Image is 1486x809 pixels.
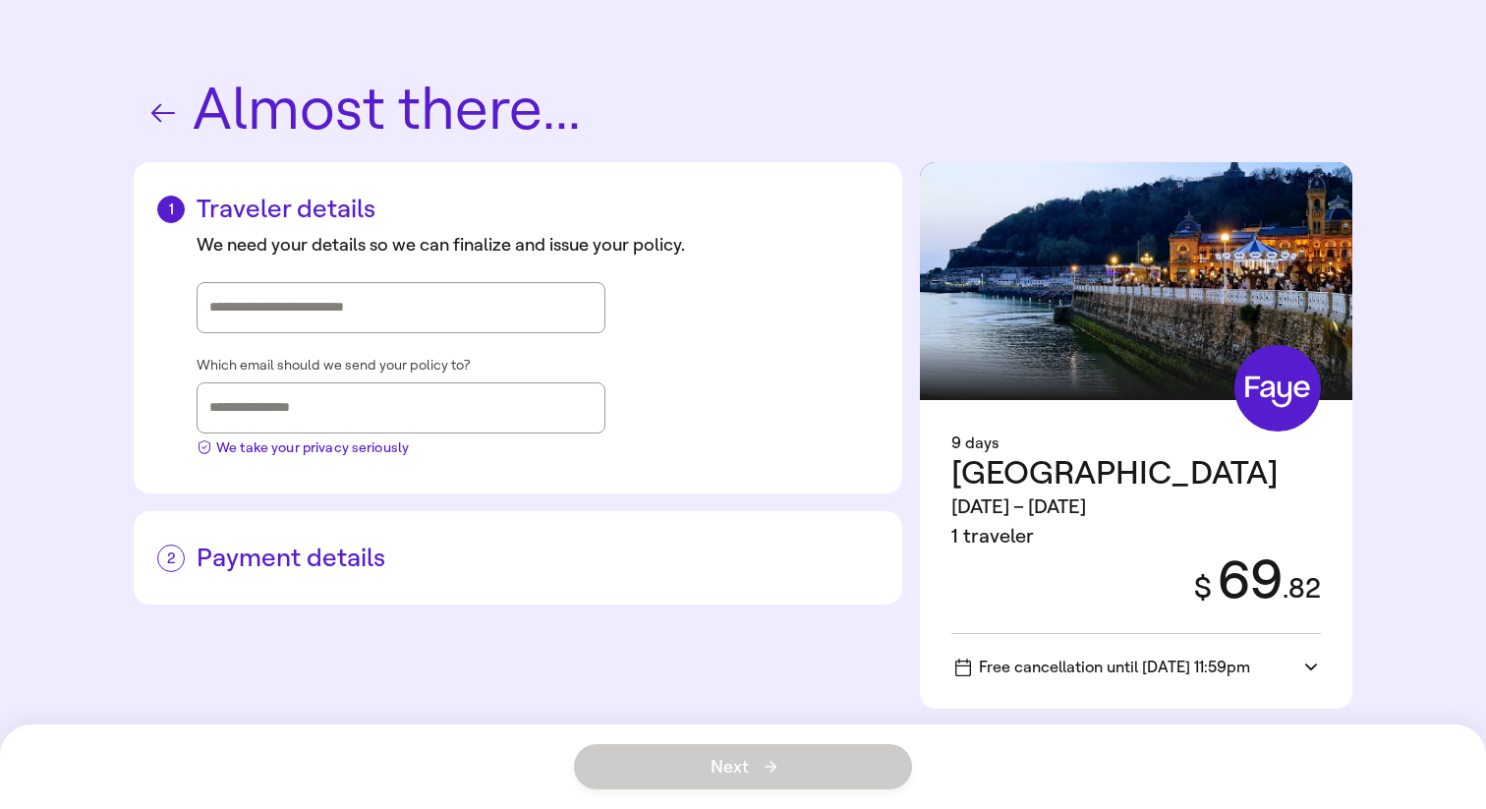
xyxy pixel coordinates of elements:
div: [DATE] – [DATE] [951,492,1279,522]
button: We take your privacy seriously [197,433,409,458]
div: 69 [1171,551,1321,609]
span: . 82 [1283,572,1321,605]
input: Street address, city, state [209,293,593,322]
h2: Traveler details [157,194,879,224]
span: [GEOGRAPHIC_DATA] [951,453,1279,492]
span: Next [711,758,776,776]
span: Free cancellation until [DATE] 11:59pm [955,658,1250,676]
h1: Almost there... [134,79,1352,143]
button: Next [574,744,912,789]
span: Which email should we send your policy to? [197,357,470,375]
span: $ [1194,570,1212,606]
div: 1 traveler [951,522,1279,551]
div: We need your details so we can finalize and issue your policy. [197,232,879,259]
span: We take your privacy seriously [216,437,409,458]
h2: Payment details [157,543,879,573]
div: 9 days [951,432,1321,455]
